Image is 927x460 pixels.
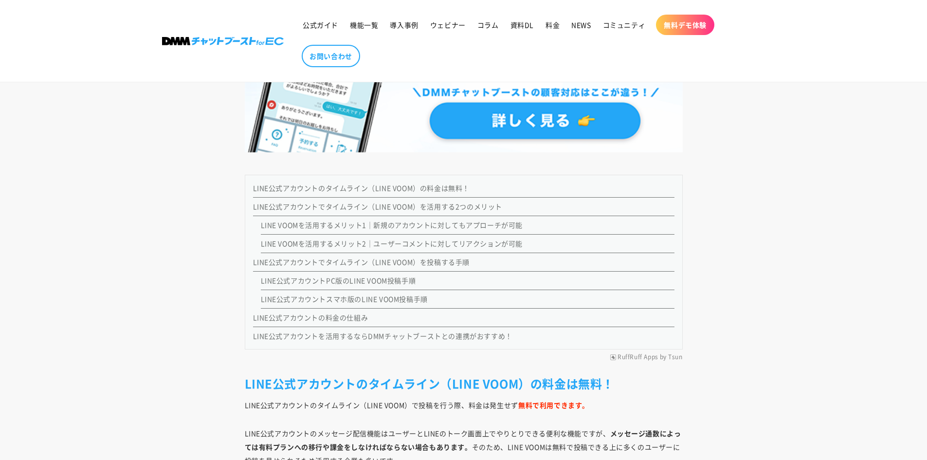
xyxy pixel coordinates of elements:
[162,37,284,45] img: 株式会社DMM Boost
[660,353,667,361] span: by
[245,376,683,391] h2: LINE公式アカウントのタイムライン（LINE VOOM）の料金は無料！
[618,353,658,361] a: RuffRuff Apps
[253,202,503,211] a: LINE公式アカウントでタイムライン（LINE VOOM）を活用する2つのメリット
[303,20,338,29] span: 公式ガイド
[603,20,646,29] span: コミュニティ
[350,20,378,29] span: 機能一覧
[245,398,683,412] p: LINE公式アカウントのタイムライン（LINE VOOM）で投稿を行う際、料金は発生せず
[309,52,352,60] span: お問い合わせ
[610,354,616,360] img: RuffRuff Apps
[545,20,560,29] span: 料金
[261,294,428,304] a: LINE公式アカウントスマホ版のLINE VOOM投稿手順
[477,20,499,29] span: コラム
[571,20,591,29] span: NEWS
[430,20,466,29] span: ウェビナー
[505,15,540,35] a: 資料DL
[510,20,534,29] span: 資料DL
[518,400,589,410] strong: 無料で利用できます。
[424,15,472,35] a: ウェビナー
[344,15,384,35] a: 機能一覧
[656,15,714,35] a: 無料デモ体験
[261,276,416,285] a: LINE公式アカウントPC版のLINE VOOM投稿手順
[540,15,565,35] a: 料金
[253,257,470,267] a: LINE公式アカウントでタイムライン（LINE VOOM）を投稿する手順
[390,20,418,29] span: 導入事例
[253,183,470,193] a: LINE公式アカウントのタイムライン（LINE VOOM）の料金は無料！
[261,239,523,248] a: LINE VOOMを活用するメリット2｜ユーザーコメントに対してリアクションが可能
[261,220,523,230] a: LINE VOOMを活用するメリット1｜新規のアカウントに対してもアプローチが可能
[384,15,424,35] a: 導入事例
[253,313,368,322] a: LINE公式アカウントの料金の仕組み
[472,15,505,35] a: コラム
[302,45,360,67] a: お問い合わせ
[664,20,707,29] span: 無料デモ体験
[565,15,597,35] a: NEWS
[297,15,344,35] a: 公式ガイド
[253,331,512,341] a: LINE公式アカウントを活用するならDMMチャットブーストとの連携がおすすめ！
[668,353,682,361] a: Tsun
[597,15,652,35] a: コミュニティ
